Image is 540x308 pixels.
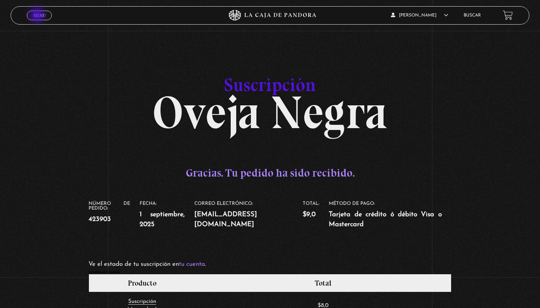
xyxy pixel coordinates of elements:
[89,62,451,126] h1: Oveja Negra
[140,210,185,230] strong: 1 septiembre, 2025
[89,214,130,224] strong: 423903
[194,201,303,230] li: Correo electrónico:
[89,163,451,183] p: Gracias. Tu pedido ha sido recibido.
[195,274,451,292] th: Total
[464,13,481,18] a: Buscar
[303,201,329,220] li: Total:
[329,210,442,230] strong: Tarjeta de crédito ó débito Visa o Mastercard
[33,13,46,18] span: Menu
[503,10,513,20] a: View your shopping cart
[140,201,194,230] li: Fecha:
[303,211,316,218] bdi: 9,0
[89,274,195,292] th: Producto
[89,270,451,274] h2: Detalles del pedido
[128,299,156,304] span: Suscripción
[179,261,205,267] a: tu cuenta
[303,211,306,218] span: $
[391,13,448,18] span: [PERSON_NAME]
[89,201,140,224] li: Número de pedido:
[89,259,451,270] p: Ve el estado de tu suscripción en .
[329,201,451,230] li: Método de pago:
[31,19,48,25] span: Cerrar
[224,74,316,96] span: Suscripción
[194,210,293,230] strong: [EMAIL_ADDRESS][DOMAIN_NAME]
